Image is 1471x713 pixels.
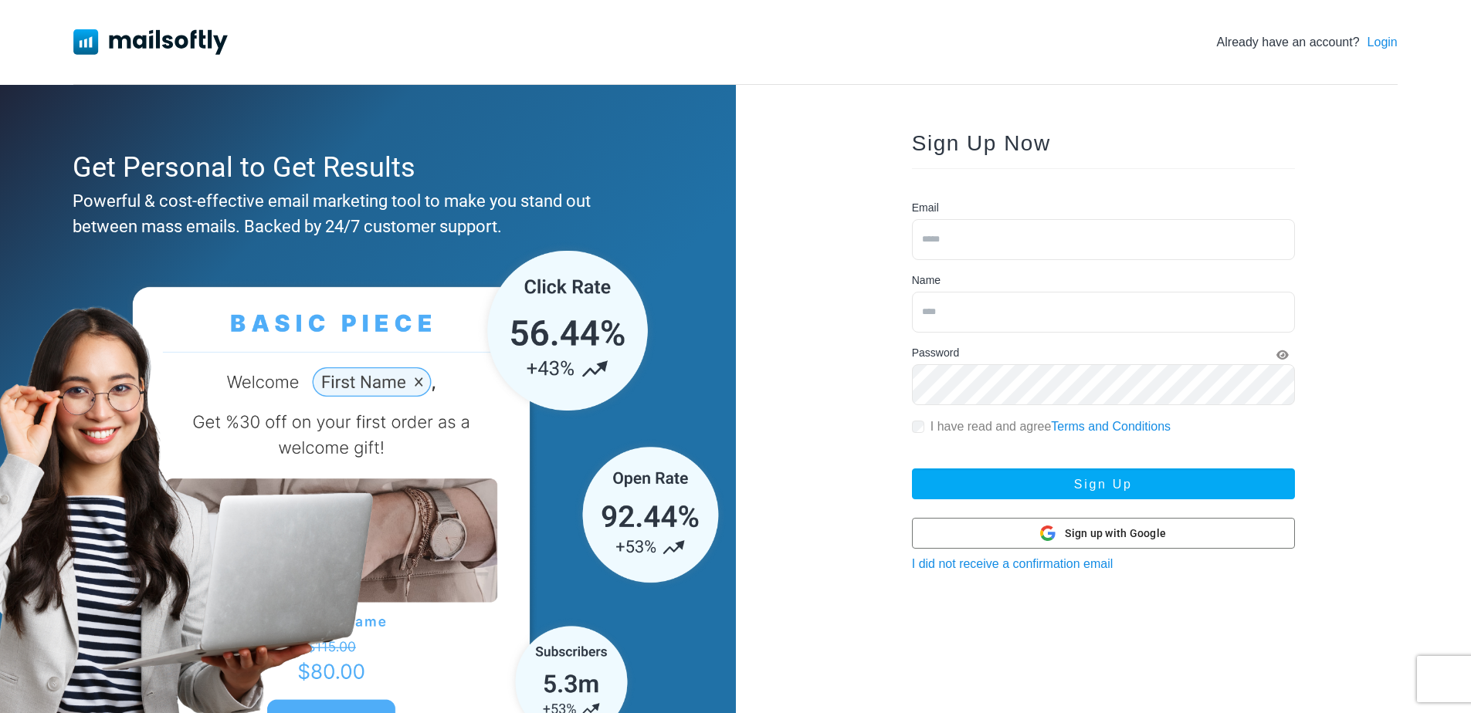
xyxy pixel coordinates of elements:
[1368,33,1398,52] a: Login
[930,417,1171,436] label: I have read and agree
[912,518,1295,549] button: Sign up with Google
[912,131,1051,155] span: Sign Up Now
[1217,33,1398,52] div: Already have an account?
[912,345,959,361] label: Password
[1051,420,1171,433] a: Terms and Conditions
[1065,525,1166,542] span: Sign up with Google
[912,557,1113,570] a: I did not receive a confirmation email
[912,272,941,289] label: Name
[73,188,655,239] div: Powerful & cost-effective email marketing tool to make you stand out between mass emails. Backed ...
[912,200,939,216] label: Email
[1276,350,1289,360] i: Show Password
[73,29,228,54] img: Mailsoftly
[912,468,1295,499] button: Sign Up
[73,147,655,188] div: Get Personal to Get Results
